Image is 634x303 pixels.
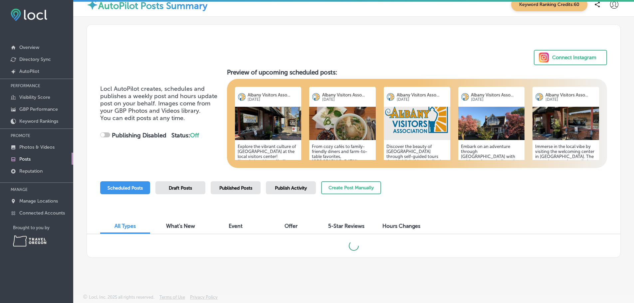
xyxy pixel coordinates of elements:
[19,210,65,216] p: Connected Accounts
[235,107,302,140] img: 24cd9517-8333-4734-aba6-4dc2235c2bcdIMG_8010.JPEG
[89,295,154,300] p: Locl, Inc. 2025 all rights reserved.
[382,223,420,229] span: Hours Changes
[98,0,207,11] label: AutoPilot Posts Summary
[322,92,373,97] p: Albany Visitors Asso...
[386,93,395,101] img: logo
[171,132,199,139] strong: Status:
[19,57,51,62] p: Directory Sync
[312,93,320,101] img: logo
[227,69,607,76] h3: Preview of upcoming scheduled posts:
[384,107,450,140] img: 1747418584de96f201-70a8-4da3-aea6-f3e61d9f25da_business_logo.png
[534,50,607,65] button: Connect Instagram
[169,185,192,191] span: Draft Posts
[545,92,596,97] p: Albany Visitors Asso...
[312,144,373,219] h5: From cozy cafés to family-friendly diners and farm-to-table favorites, [GEOGRAPHIC_DATA]’s restau...
[19,156,31,162] p: Posts
[166,223,195,229] span: What's New
[100,85,217,114] span: Locl AutoPilot creates, schedules and publishes a weekly post and hours update post on your behal...
[19,94,50,100] p: Visibility Score
[19,69,39,74] p: AutoPilot
[285,223,298,229] span: Offer
[545,97,596,102] p: [DATE]
[19,45,39,50] p: Overview
[159,295,185,303] a: Terms of Use
[13,225,73,230] p: Brought to you by
[397,97,448,102] p: [DATE]
[471,92,522,97] p: Albany Visitors Asso...
[328,223,364,229] span: 5-Star Reviews
[386,144,448,219] h5: Discover the beauty of [GEOGRAPHIC_DATA] through self-guided tours that highlight historic distri...
[248,97,299,102] p: [DATE]
[19,144,55,150] p: Photos & Videos
[190,132,199,139] span: Off
[100,114,185,122] span: You can edit posts at any time.
[190,295,218,303] a: Privacy Policy
[13,235,46,246] img: Travel Oregon
[532,107,599,140] img: cae12838-a9dc-482e-a4fd-4a8ec8663e40IMG_8004.JPEG
[19,118,58,124] p: Keyword Rankings
[107,185,143,191] span: Scheduled Posts
[471,97,522,102] p: [DATE]
[461,93,469,101] img: logo
[309,107,376,140] img: cdb261f6-efe9-40a1-8394-e76e77b3e644BasVietnameseMelissaWhitney4x3.jpg
[535,144,596,219] h5: Immerse in the local vibe by visiting the welcoming center in [GEOGRAPHIC_DATA]. The expertly cur...
[19,198,58,204] p: Manage Locations
[322,97,373,102] p: [DATE]
[229,223,243,229] span: Event
[275,185,307,191] span: Publish Activity
[552,53,596,63] div: Connect Instagram
[458,107,525,140] img: 1747418581f1f36020-c9e5-4432-be57-c8ac494ba9ed_47435568901_fa2c1776f0_k.jpg
[11,9,47,21] img: fda3e92497d09a02dc62c9cd864e3231.png
[19,106,58,112] p: GBP Performance
[219,185,252,191] span: Published Posts
[112,132,166,139] strong: Publishing Disabled
[19,168,43,174] p: Reputation
[461,144,522,219] h5: Embark on an adventure through [GEOGRAPHIC_DATA] with guidance from a dedicated team that knows t...
[535,93,543,101] img: logo
[321,181,381,194] button: Create Post Manually
[238,144,299,219] h5: Explore the vibrant culture of [GEOGRAPHIC_DATA] at the local visitors center! Knowledgeable staf...
[397,92,448,97] p: Albany Visitors Asso...
[114,223,136,229] span: All Types
[238,93,246,101] img: logo
[248,92,299,97] p: Albany Visitors Asso...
